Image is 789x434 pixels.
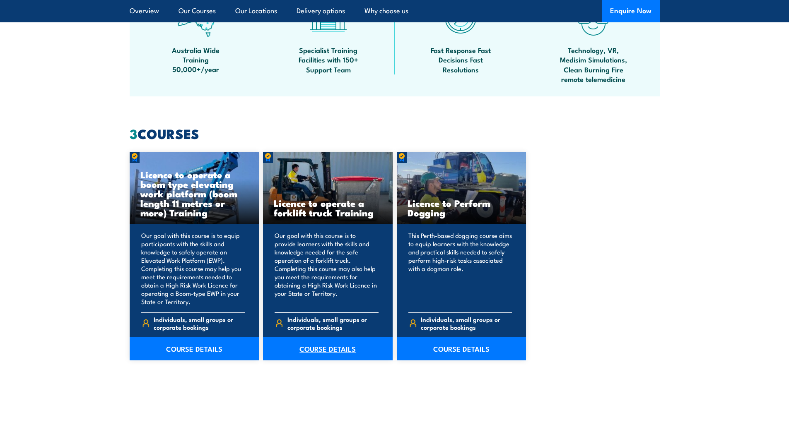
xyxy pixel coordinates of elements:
span: Individuals, small groups or corporate bookings [421,315,512,331]
span: Australia Wide Training 50,000+/year [159,45,233,74]
a: COURSE DETAILS [130,337,259,360]
h3: Licence to operate a boom type elevating work platform (boom length 11 metres or more) Training [140,170,249,217]
p: Our goal with this course is to equip participants with the skills and knowledge to safely operat... [141,231,245,306]
span: Individuals, small groups or corporate bookings [154,315,245,331]
h3: Licence to Perform Dogging [408,198,516,217]
a: COURSE DETAILS [263,337,393,360]
p: This Perth-based dogging course aims to equip learners with the knowledge and practical skills ne... [408,231,512,306]
h2: COURSES [130,127,660,139]
a: COURSE DETAILS [397,337,526,360]
span: Individuals, small groups or corporate bookings [287,315,379,331]
p: Our goal with this course is to provide learners with the skills and knowledge needed for the saf... [275,231,379,306]
span: Specialist Training Facilities with 150+ Support Team [291,45,366,74]
span: Fast Response Fast Decisions Fast Resolutions [424,45,498,74]
strong: 3 [130,123,138,144]
span: Technology, VR, Medisim Simulations, Clean Burning Fire remote telemedicine [556,45,631,84]
h3: Licence to operate a forklift truck Training [274,198,382,217]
